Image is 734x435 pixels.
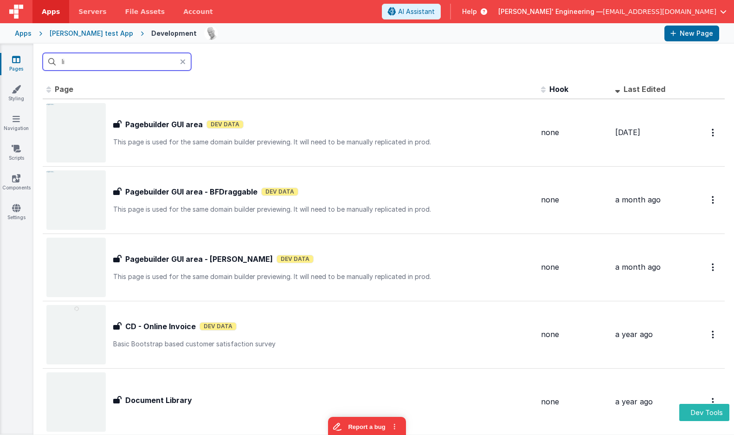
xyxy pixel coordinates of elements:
button: Options [706,392,721,411]
input: Search pages, id's ... [43,53,191,71]
span: File Assets [125,7,165,16]
div: none [541,195,608,205]
div: Development [151,29,197,38]
p: This page is used for the same domain builder previewing. It will need to be manually replicated ... [113,205,534,214]
span: Dev Data [261,188,298,196]
h3: Pagebuilder GUI area - [PERSON_NAME] [125,253,273,265]
span: [DATE] [615,128,640,137]
h3: CD - Online Invoice [125,321,196,332]
img: 11ac31fe5dc3d0eff3fbbbf7b26fa6e1 [205,27,218,40]
div: Apps [15,29,32,38]
p: This page is used for the same domain builder previewing. It will need to be manually replicated ... [113,137,534,147]
div: none [541,396,608,407]
span: Hook [549,84,568,94]
span: a year ago [615,397,653,406]
h3: Document Library [125,395,192,406]
button: Options [706,190,721,209]
span: [PERSON_NAME]' Engineering — [498,7,603,16]
h3: Pagebuilder GUI area [125,119,203,130]
span: AI Assistant [398,7,435,16]
span: Apps [42,7,60,16]
button: Dev Tools [679,404,729,421]
h3: Pagebuilder GUI area - BFDraggable [125,186,258,197]
span: Servers [78,7,106,16]
button: Options [706,258,721,277]
p: This page is used for the same domain builder previewing. It will need to be manually replicated ... [113,272,534,281]
span: Dev Data [200,322,237,331]
span: [EMAIL_ADDRESS][DOMAIN_NAME] [603,7,716,16]
span: Page [55,84,73,94]
span: a year ago [615,330,653,339]
p: Basic Bootstrap based customer satisfaction survey [113,339,534,349]
div: none [541,262,608,273]
span: a month ago [615,195,661,204]
button: New Page [664,26,719,41]
button: [PERSON_NAME]' Engineering — [EMAIL_ADDRESS][DOMAIN_NAME] [498,7,727,16]
span: Dev Data [277,255,314,263]
button: Options [706,325,721,344]
div: none [541,329,608,340]
span: Help [462,7,477,16]
div: [PERSON_NAME] test App [50,29,133,38]
span: a month ago [615,262,661,272]
span: Dev Data [206,120,244,129]
button: AI Assistant [382,4,441,19]
span: Last Edited [624,84,665,94]
button: Options [706,123,721,142]
div: none [541,127,608,138]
